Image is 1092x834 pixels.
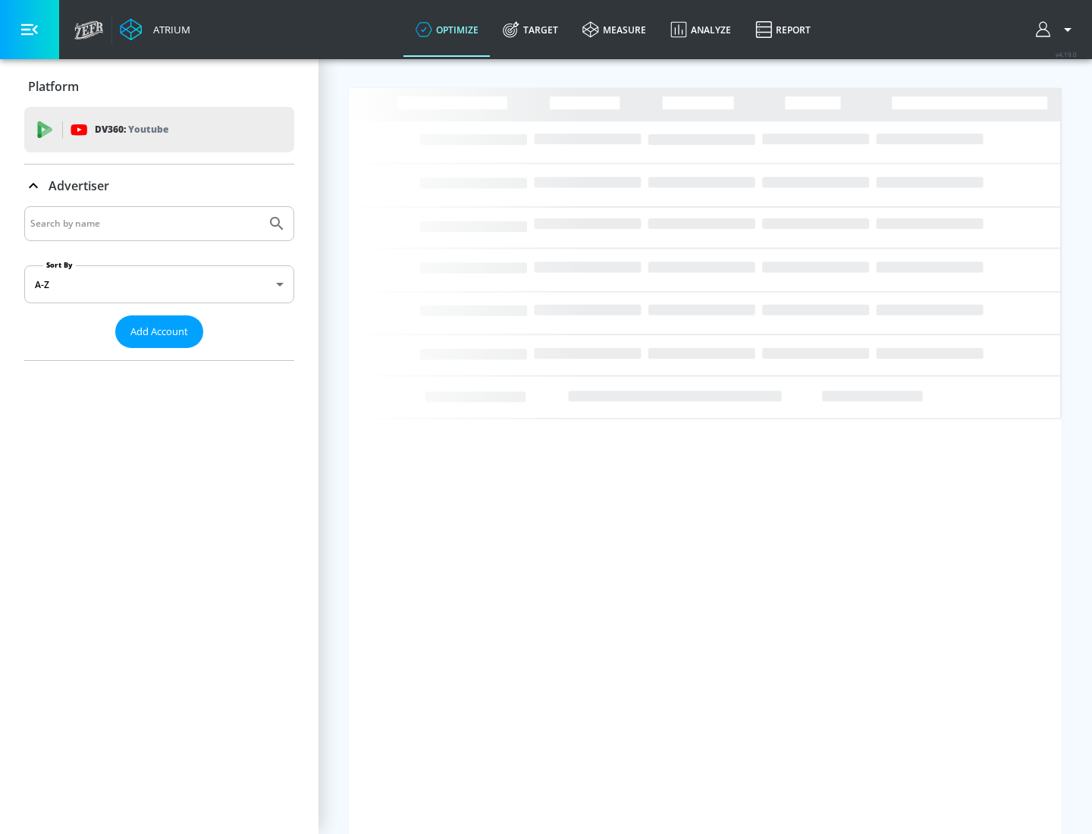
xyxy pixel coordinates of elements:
[128,121,168,137] p: Youtube
[28,78,79,95] p: Platform
[743,2,823,57] a: Report
[115,315,203,348] button: Add Account
[147,23,190,36] div: Atrium
[570,2,658,57] a: measure
[95,121,168,138] p: DV360:
[24,107,294,152] div: DV360: Youtube
[24,265,294,303] div: A-Z
[130,323,188,340] span: Add Account
[30,214,260,234] input: Search by name
[1056,50,1077,58] span: v 4.19.0
[24,348,294,360] nav: list of Advertiser
[49,177,109,194] p: Advertiser
[24,165,294,207] div: Advertiser
[24,65,294,108] div: Platform
[491,2,570,57] a: Target
[43,260,76,270] label: Sort By
[658,2,743,57] a: Analyze
[403,2,491,57] a: optimize
[24,206,294,360] div: Advertiser
[120,18,190,41] a: Atrium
